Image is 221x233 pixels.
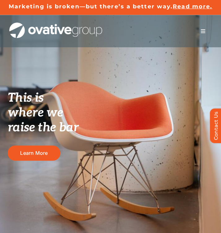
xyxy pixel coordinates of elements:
[8,91,44,105] span: This is
[20,150,48,156] span: Learn More
[194,25,212,37] nav: Menu
[8,105,79,135] span: where we raise the bar
[9,3,173,10] a: Marketing is broken—but there’s a better way.
[9,22,102,28] a: OG_Full_horizontal_WHT
[8,146,60,161] a: Learn More
[173,3,212,10] a: Read more.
